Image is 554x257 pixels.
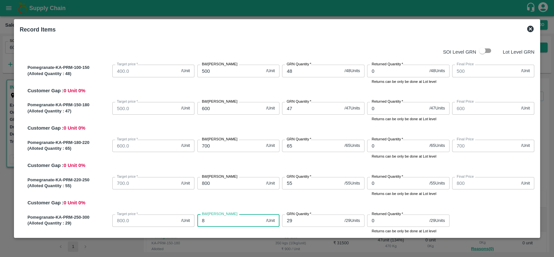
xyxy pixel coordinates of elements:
[287,62,311,67] label: GRN Quantity
[202,174,238,179] label: Bill/[PERSON_NAME]
[181,105,190,111] span: /Unit
[28,163,64,168] span: Customer Gap :
[28,177,110,183] p: Pomegranate-KA-PRM-220-250
[367,140,427,152] input: 0
[372,212,403,217] label: Returned Quantity
[112,214,179,227] input: 0.0
[367,177,427,189] input: 0
[28,183,110,189] p: (Alloted Quantity : 55 )
[64,163,85,168] span: 0 Unit 0 %
[117,137,138,142] label: Target price
[521,143,530,149] span: /Unit
[28,140,110,146] p: Pomegranate-KA-PRM-180-220
[266,143,275,149] span: /Unit
[112,102,179,114] input: 0.0
[28,88,64,93] span: Customer Gap :
[521,105,530,111] span: /Unit
[367,214,427,227] input: 0
[452,177,519,189] input: Final Price
[344,218,360,224] span: / 29 Units
[28,220,110,226] p: (Alloted Quantity : 29 )
[202,137,238,142] label: Bill/[PERSON_NAME]
[181,68,190,74] span: /Unit
[452,65,519,77] input: Final Price
[202,62,238,67] label: Bill/[PERSON_NAME]
[372,174,403,179] label: Returned Quantity
[117,62,138,67] label: Target price
[287,99,311,104] label: GRN Quantity
[372,79,445,84] p: Returns can be only be done at Lot level
[266,68,275,74] span: /Unit
[64,125,85,131] span: 0 Unit 0 %
[287,137,311,142] label: GRN Quantity
[372,137,403,142] label: Returned Quantity
[28,71,110,77] p: (Alloted Quantity : 48 )
[181,143,190,149] span: /Unit
[28,125,64,131] span: Customer Gap :
[372,116,445,122] p: Returns can be only be done at Lot level
[367,65,427,77] input: 0
[20,26,56,33] b: Record Items
[429,143,445,149] span: / 65 Units
[457,99,474,104] label: Final Price
[287,174,311,179] label: GRN Quantity
[429,180,445,186] span: / 55 Units
[28,102,110,108] p: Pomegranate-KA-PRM-150-180
[372,62,403,67] label: Returned Quantity
[457,137,474,142] label: Final Price
[181,218,190,224] span: /Unit
[266,105,275,111] span: /Unit
[372,153,445,159] p: Returns can be only be done at Lot level
[344,180,360,186] span: / 55 Units
[457,62,474,67] label: Final Price
[367,102,427,114] input: 0
[117,212,138,217] label: Target price
[28,200,64,205] span: Customer Gap :
[521,180,530,186] span: /Unit
[429,68,445,74] span: / 48 Units
[443,48,476,56] p: SOI Level GRN
[344,105,360,111] span: / 47 Units
[503,48,534,56] p: Lot Level GRN
[64,88,85,93] span: 0 Unit 0 %
[344,143,360,149] span: / 65 Units
[202,99,238,104] label: Bill/[PERSON_NAME]
[372,191,445,197] p: Returns can be only be done at Lot level
[117,99,138,104] label: Target price
[112,177,179,189] input: 0.0
[117,174,138,179] label: Target price
[28,146,110,152] p: (Alloted Quantity : 65 )
[266,218,275,224] span: /Unit
[266,180,275,186] span: /Unit
[28,108,110,114] p: (Alloted Quantity : 47 )
[344,68,360,74] span: / 48 Units
[112,140,179,152] input: 0.0
[372,228,445,234] p: Returns can be only be done at Lot level
[429,105,445,111] span: / 47 Units
[181,180,190,186] span: /Unit
[372,99,403,104] label: Returned Quantity
[28,65,110,71] p: Pomegranate-KA-PRM-100-150
[28,214,110,221] p: Pomegranate-KA-PRM-250-300
[521,68,530,74] span: /Unit
[64,200,85,205] span: 0 Unit 0 %
[287,212,311,217] label: GRN Quantity
[429,218,445,224] span: / 29 Units
[457,174,474,179] label: Final Price
[202,212,238,217] label: Bill/[PERSON_NAME]
[452,102,519,114] input: Final Price
[452,140,519,152] input: Final Price
[112,65,179,77] input: 0.0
